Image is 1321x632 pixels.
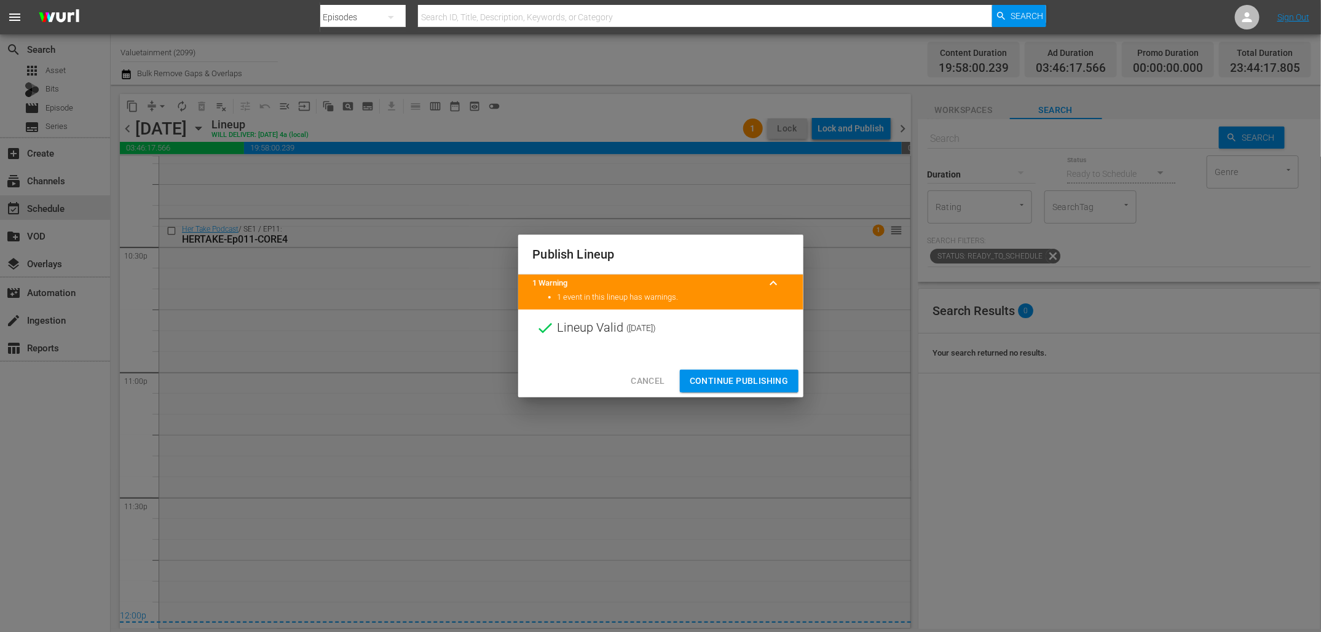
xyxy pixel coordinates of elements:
[621,370,674,392] button: Cancel
[30,3,89,32] img: ans4CAIJ8jUAAAAAAAAAAAAAAAAAAAAAAAAgQb4GAAAAAAAAAAAAAAAAAAAAAAAAJMjXAAAAAAAAAAAAAAAAAAAAAAAAgAT5G...
[680,370,799,392] button: Continue Publishing
[533,244,789,264] h2: Publish Lineup
[518,310,803,346] div: Lineup Valid
[759,268,789,298] button: keyboard_arrow_up
[1011,5,1043,27] span: Search
[533,278,759,289] title: 1 Warning
[767,276,781,291] span: keyboard_arrow_up
[631,373,664,389] span: Cancel
[690,373,789,389] span: Continue Publishing
[1277,12,1309,22] a: Sign Out
[627,319,657,337] span: ( [DATE] )
[558,292,789,303] li: 1 event in this lineup has warnings.
[7,10,22,25] span: menu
